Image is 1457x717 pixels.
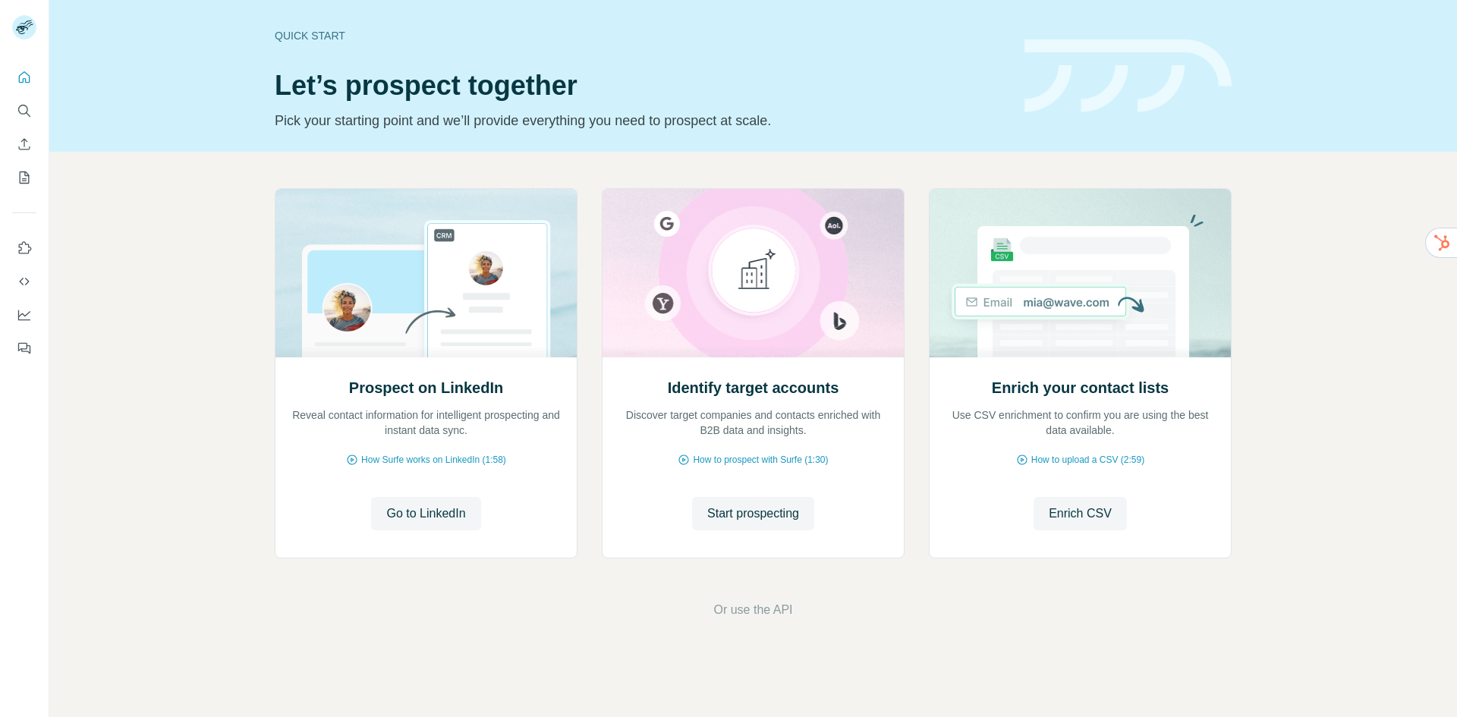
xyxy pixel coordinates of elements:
[12,164,36,191] button: My lists
[275,28,1006,43] div: Quick start
[1024,39,1232,113] img: banner
[361,453,506,467] span: How Surfe works on LinkedIn (1:58)
[275,71,1006,101] h1: Let’s prospect together
[692,497,814,530] button: Start prospecting
[929,189,1232,357] img: Enrich your contact lists
[349,377,503,398] h2: Prospect on LinkedIn
[693,453,828,467] span: How to prospect with Surfe (1:30)
[1049,505,1112,523] span: Enrich CSV
[713,601,792,619] button: Or use the API
[618,407,889,438] p: Discover target companies and contacts enriched with B2B data and insights.
[386,505,465,523] span: Go to LinkedIn
[275,110,1006,131] p: Pick your starting point and we’ll provide everything you need to prospect at scale.
[992,377,1169,398] h2: Enrich your contact lists
[12,64,36,91] button: Quick start
[602,189,905,357] img: Identify target accounts
[275,189,577,357] img: Prospect on LinkedIn
[12,301,36,329] button: Dashboard
[12,131,36,158] button: Enrich CSV
[12,335,36,362] button: Feedback
[12,268,36,295] button: Use Surfe API
[668,377,839,398] h2: Identify target accounts
[12,97,36,124] button: Search
[371,497,480,530] button: Go to LinkedIn
[291,407,562,438] p: Reveal contact information for intelligent prospecting and instant data sync.
[945,407,1216,438] p: Use CSV enrichment to confirm you are using the best data available.
[1034,497,1127,530] button: Enrich CSV
[1031,453,1144,467] span: How to upload a CSV (2:59)
[12,234,36,262] button: Use Surfe on LinkedIn
[707,505,799,523] span: Start prospecting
